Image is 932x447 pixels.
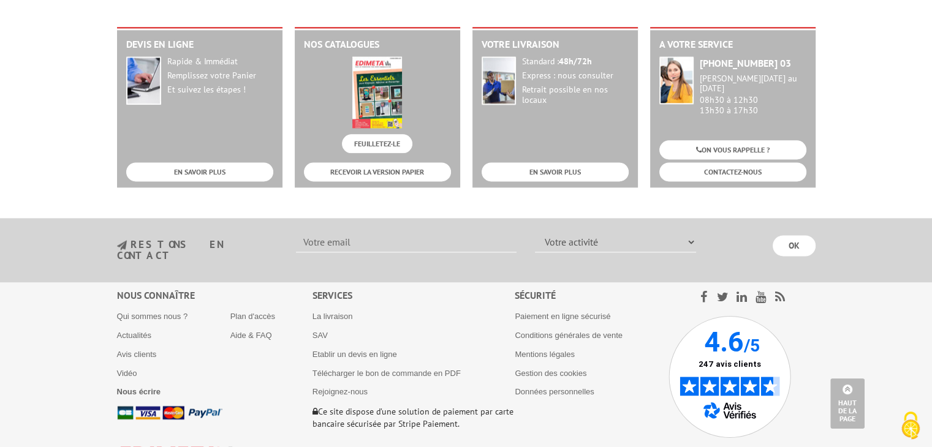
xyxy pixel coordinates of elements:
a: Mentions légales [515,350,575,359]
div: Express : nous consulter [522,70,629,81]
a: Qui sommes nous ? [117,312,188,321]
a: Conditions générales de vente [515,331,623,340]
a: EN SAVOIR PLUS [126,162,273,181]
a: La livraison [313,312,353,321]
strong: 48h/72h [559,56,592,67]
a: Nous écrire [117,387,161,396]
img: Avis Vérifiés - 4.6 sur 5 - 247 avis clients [669,315,791,438]
a: Gestion des cookies [515,369,586,378]
div: Standard : [522,56,629,67]
a: Données personnelles [515,387,594,396]
button: Cookies (fenêtre modale) [889,405,932,447]
img: Cookies (fenêtre modale) [895,410,926,441]
h2: Devis en ligne [126,39,273,50]
div: Rapide & Immédiat [167,56,273,67]
a: Actualités [117,331,151,340]
p: Ce site dispose d’une solution de paiement par carte bancaire sécurisée par Stripe Paiement. [313,405,515,430]
img: widget-service.jpg [659,56,694,104]
a: FEUILLETEZ-LE [342,134,412,153]
div: Services [313,288,515,302]
a: Télécharger le bon de commande en PDF [313,369,461,378]
div: Sécurité [515,288,669,302]
input: Votre email [296,231,517,252]
img: edimeta.jpeg [352,56,402,128]
a: Etablir un devis en ligne [313,350,397,359]
img: widget-devis.jpg [126,56,161,105]
h2: A votre service [659,39,806,50]
a: Haut de la page [830,378,865,429]
a: CONTACTEZ-NOUS [659,162,806,181]
a: SAV [313,331,328,340]
a: Plan d'accès [230,312,275,321]
a: RECEVOIR LA VERSION PAPIER [304,162,451,181]
div: Et suivez les étapes ! [167,85,273,96]
h3: restons en contact [117,239,278,261]
a: EN SAVOIR PLUS [482,162,629,181]
a: Avis clients [117,350,157,359]
img: newsletter.jpg [117,240,127,250]
div: [PERSON_NAME][DATE] au [DATE] [700,73,806,94]
div: Remplissez votre Panier [167,70,273,81]
h2: Votre livraison [482,39,629,50]
a: Aide & FAQ [230,331,272,340]
div: Retrait possible en nos locaux [522,85,629,107]
img: widget-livraison.jpg [482,56,516,105]
div: Nous connaître [117,288,313,302]
input: OK [773,235,816,256]
a: ON VOUS RAPPELLE ? [659,140,806,159]
div: 08h30 à 12h30 13h30 à 17h30 [700,73,806,116]
a: Vidéo [117,369,137,378]
a: Rejoignez-nous [313,387,368,396]
strong: [PHONE_NUMBER] 03 [700,57,791,69]
a: Paiement en ligne sécurisé [515,312,610,321]
h2: Nos catalogues [304,39,451,50]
